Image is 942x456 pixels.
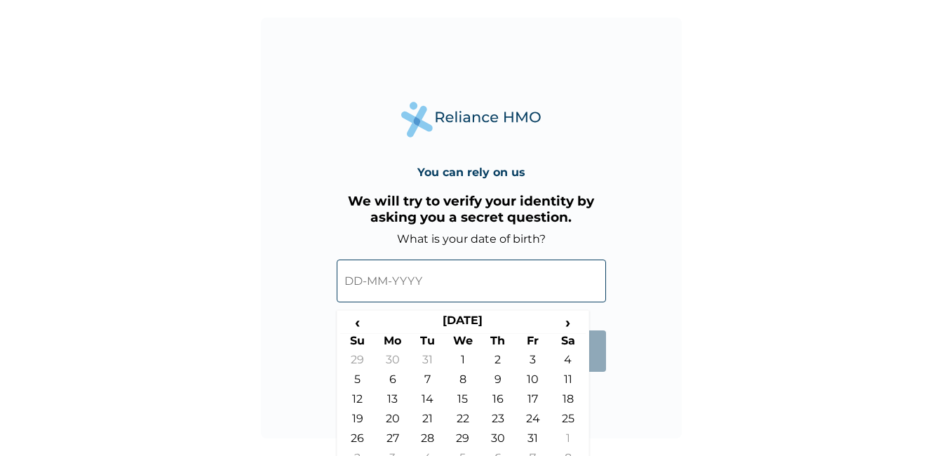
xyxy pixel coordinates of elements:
label: What is your date of birth? [397,232,546,246]
td: 31 [410,353,445,373]
th: Mo [375,333,410,353]
span: › [551,314,586,331]
td: 7 [410,373,445,392]
td: 22 [445,412,480,431]
td: 12 [340,392,375,412]
td: 18 [551,392,586,412]
td: 4 [551,353,586,373]
td: 9 [480,373,516,392]
td: 15 [445,392,480,412]
th: Su [340,333,375,353]
td: 13 [375,392,410,412]
td: 27 [375,431,410,451]
td: 19 [340,412,375,431]
td: 6 [375,373,410,392]
td: 3 [516,353,551,373]
td: 30 [480,431,516,451]
td: 29 [445,431,480,451]
td: 26 [340,431,375,451]
td: 16 [480,392,516,412]
td: 29 [340,353,375,373]
td: 10 [516,373,551,392]
th: Th [480,333,516,353]
td: 30 [375,353,410,373]
td: 1 [551,431,586,451]
img: Reliance Health's Logo [401,102,541,138]
td: 21 [410,412,445,431]
td: 24 [516,412,551,431]
th: We [445,333,480,353]
h3: We will try to verify your identity by asking you a secret question. [337,193,606,225]
td: 11 [551,373,586,392]
td: 20 [375,412,410,431]
th: Sa [551,333,586,353]
td: 25 [551,412,586,431]
td: 14 [410,392,445,412]
th: [DATE] [375,314,551,333]
td: 2 [480,353,516,373]
td: 5 [340,373,375,392]
th: Fr [516,333,551,353]
td: 28 [410,431,445,451]
td: 17 [516,392,551,412]
h4: You can rely on us [417,166,525,179]
td: 8 [445,373,480,392]
td: 1 [445,353,480,373]
td: 23 [480,412,516,431]
input: DD-MM-YYYY [337,260,606,302]
th: Tu [410,333,445,353]
td: 31 [516,431,551,451]
span: ‹ [340,314,375,331]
